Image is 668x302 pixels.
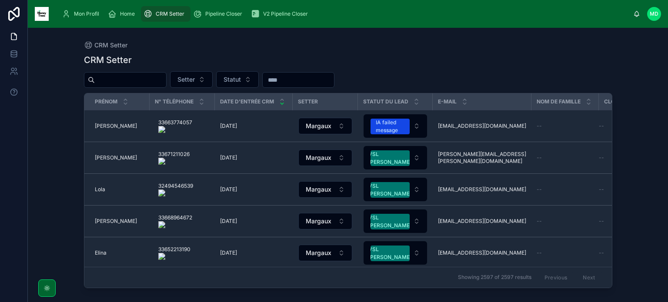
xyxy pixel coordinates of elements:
[363,177,428,202] a: Select Button
[363,98,408,105] span: Statut du lead
[537,186,594,193] a: --
[220,186,287,193] a: [DATE]
[56,4,633,23] div: scrollable content
[35,7,49,21] img: App logo
[364,178,427,201] button: Select Button
[155,98,194,105] span: N° Téléphone
[537,154,594,161] a: --
[158,158,190,165] img: actions-icon.png
[364,146,427,169] button: Select Button
[95,249,107,256] span: Elina
[364,114,427,138] button: Select Button
[599,218,654,225] a: --
[220,186,237,193] span: [DATE]
[599,154,654,161] a: --
[220,218,237,225] span: [DATE]
[220,123,287,129] a: [DATE]
[438,98,457,105] span: E-mail
[298,181,353,198] a: Select Button
[220,98,274,105] span: Date d'entrée CRM
[177,75,195,84] span: Setter
[537,123,542,129] span: --
[95,218,137,225] span: [PERSON_NAME]
[155,211,210,232] a: 33668964672
[599,186,604,193] span: --
[95,98,117,105] span: Prénom
[298,149,353,166] a: Select Button
[537,154,542,161] span: --
[59,6,105,22] a: Mon Profil
[220,249,287,256] a: [DATE]
[376,119,404,134] div: IA failed message
[599,218,604,225] span: --
[141,6,190,22] a: CRM Setter
[438,151,526,165] a: [PERSON_NAME][EMAIL_ADDRESS][PERSON_NAME][DOMAIN_NAME]
[95,186,144,193] a: Lola
[155,242,210,263] a: 33652213190
[306,122,331,130] span: Margaux
[368,182,411,198] div: VSL [PERSON_NAME]
[438,249,526,256] span: [EMAIL_ADDRESS][DOMAIN_NAME]
[120,10,135,17] span: Home
[537,249,542,256] span: --
[158,151,190,157] onoff-telecom-ce-phone-number-wrapper: 33671211026
[220,249,237,256] span: [DATE]
[248,6,314,22] a: V2 Pipeline Closer
[364,241,427,265] button: Select Button
[599,123,654,129] a: --
[95,249,144,256] a: Elina
[306,249,331,257] span: Margaux
[220,154,237,161] span: [DATE]
[158,221,192,228] img: actions-icon.png
[438,123,526,129] a: [EMAIL_ADDRESS][DOMAIN_NAME]
[537,98,581,105] span: Nom de famille
[438,186,526,193] a: [EMAIL_ADDRESS][DOMAIN_NAME]
[84,54,132,66] h1: CRM Setter
[599,249,654,256] a: --
[95,218,144,225] a: [PERSON_NAME]
[650,10,658,17] span: MD
[190,6,248,22] a: Pipeline Closer
[95,154,137,161] span: [PERSON_NAME]
[155,179,210,200] a: 32494546539
[298,212,353,230] a: Select Button
[216,71,259,88] button: Select Button
[95,154,144,161] a: [PERSON_NAME]
[298,213,352,229] button: Select Button
[158,253,190,260] img: actions-icon.png
[306,185,331,194] span: Margaux
[599,123,604,129] span: --
[298,181,352,198] button: Select Button
[220,218,287,225] a: [DATE]
[537,218,594,225] a: --
[84,41,127,50] a: CRM Setter
[364,209,427,233] button: Select Button
[158,183,193,189] onoff-telecom-ce-phone-number-wrapper: 32494546539
[537,218,542,225] span: --
[298,118,352,134] button: Select Button
[438,218,526,225] a: [EMAIL_ADDRESS][DOMAIN_NAME]
[363,114,428,138] a: Select Button
[363,209,428,233] a: Select Button
[170,71,213,88] button: Select Button
[604,98,625,105] span: Closer
[368,246,411,261] div: VSL [PERSON_NAME]
[95,186,105,193] span: Lola
[368,150,411,166] div: VSL [PERSON_NAME]
[298,244,353,262] a: Select Button
[599,249,604,256] span: --
[537,123,594,129] a: --
[95,123,144,129] a: [PERSON_NAME]
[298,245,352,261] button: Select Button
[158,214,192,221] onoff-telecom-ce-phone-number-wrapper: 33668964672
[298,98,318,105] span: Setter
[537,249,594,256] a: --
[599,154,604,161] span: --
[105,6,141,22] a: Home
[95,123,137,129] span: [PERSON_NAME]
[220,123,237,129] span: [DATE]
